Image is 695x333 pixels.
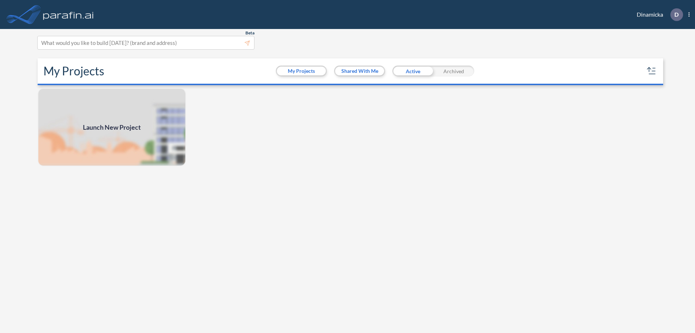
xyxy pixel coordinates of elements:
[626,8,690,21] div: Dinamicka
[38,88,186,166] img: add
[433,66,474,76] div: Archived
[42,7,95,22] img: logo
[277,67,326,75] button: My Projects
[392,66,433,76] div: Active
[245,30,254,36] span: Beta
[83,122,141,132] span: Launch New Project
[674,11,679,18] p: D
[43,64,104,78] h2: My Projects
[646,65,657,77] button: sort
[38,88,186,166] a: Launch New Project
[335,67,384,75] button: Shared With Me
